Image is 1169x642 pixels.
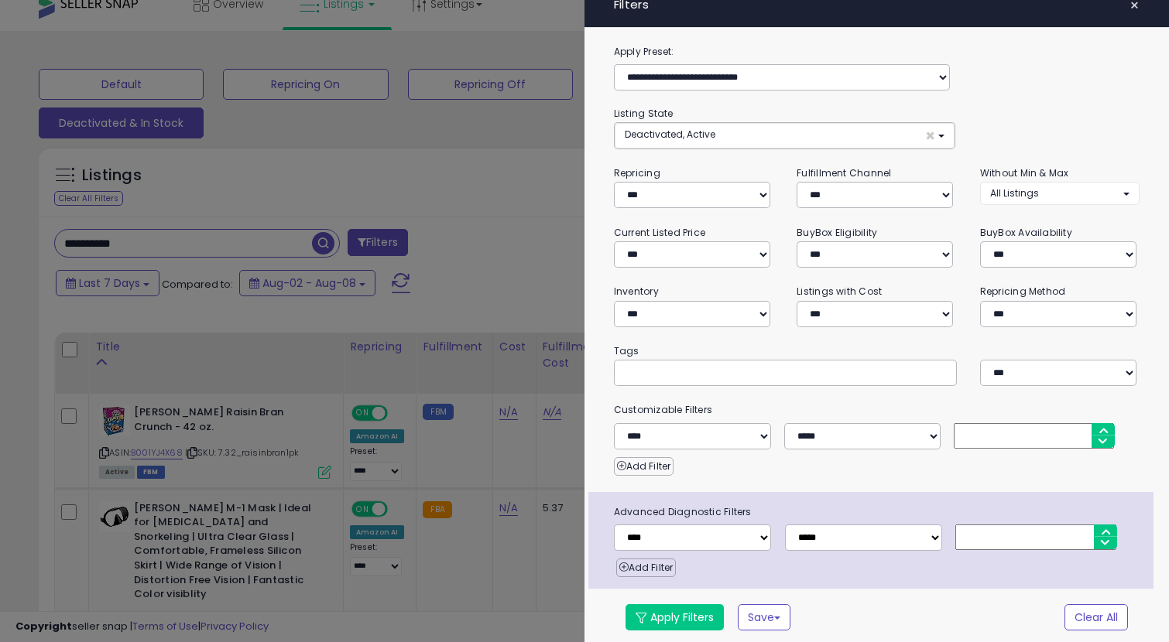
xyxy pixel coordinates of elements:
button: Deactivated, Active × [615,123,955,149]
small: Without Min & Max [980,166,1069,179]
span: Advanced Diagnostic Filters [602,504,1154,521]
small: Repricing Method [980,285,1066,298]
label: Apply Preset: [602,43,1152,60]
small: Tags [602,343,1152,360]
button: Apply Filters [626,604,724,630]
button: All Listings [980,182,1140,204]
span: × [925,128,935,144]
span: Deactivated, Active [625,128,715,141]
small: BuyBox Eligibility [797,226,877,239]
button: Clear All [1064,604,1128,630]
small: Inventory [614,285,659,298]
small: Listings with Cost [797,285,882,298]
small: Repricing [614,166,660,179]
button: Add Filter [616,558,676,577]
button: Save [738,604,790,630]
small: Current Listed Price [614,226,705,239]
button: Add Filter [614,457,674,476]
small: Listing State [614,107,674,120]
small: Fulfillment Channel [797,166,891,179]
span: All Listings [990,186,1039,200]
small: Customizable Filters [602,401,1152,418]
small: BuyBox Availability [980,226,1072,239]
